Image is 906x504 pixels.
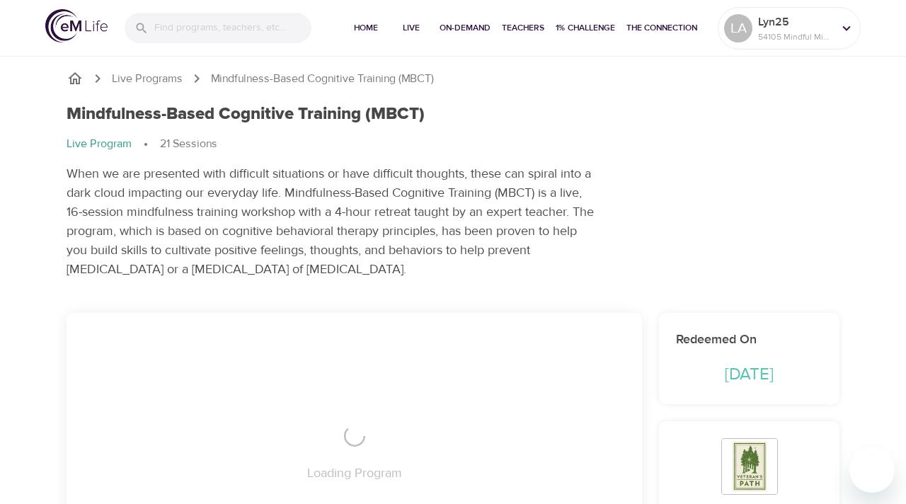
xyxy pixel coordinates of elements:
p: Lyn25 [758,13,833,30]
img: logo [45,9,108,42]
h6: Redeemed On [676,330,822,350]
span: The Connection [626,21,697,35]
p: Live Program [67,136,132,152]
div: LA [724,14,752,42]
input: Find programs, teachers, etc... [154,13,311,43]
iframe: Button to launch messaging window [849,447,895,493]
nav: breadcrumb [67,136,839,153]
span: Live [394,21,428,35]
span: On-Demand [440,21,491,35]
h1: Mindfulness-Based Cognitive Training (MBCT) [67,104,425,125]
p: [DATE] [676,362,822,387]
p: Loading Program [307,464,402,483]
nav: breadcrumb [67,70,839,87]
p: Mindfulness-Based Cognitive Training (MBCT) [211,71,434,87]
a: Live Programs [112,71,183,87]
span: 1% Challenge [556,21,615,35]
p: 21 Sessions [160,136,217,152]
p: 54105 Mindful Minutes [758,30,833,43]
p: When we are presented with difficult situations or have difficult thoughts, these can spiral into... [67,164,597,279]
span: Teachers [502,21,544,35]
span: Home [349,21,383,35]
